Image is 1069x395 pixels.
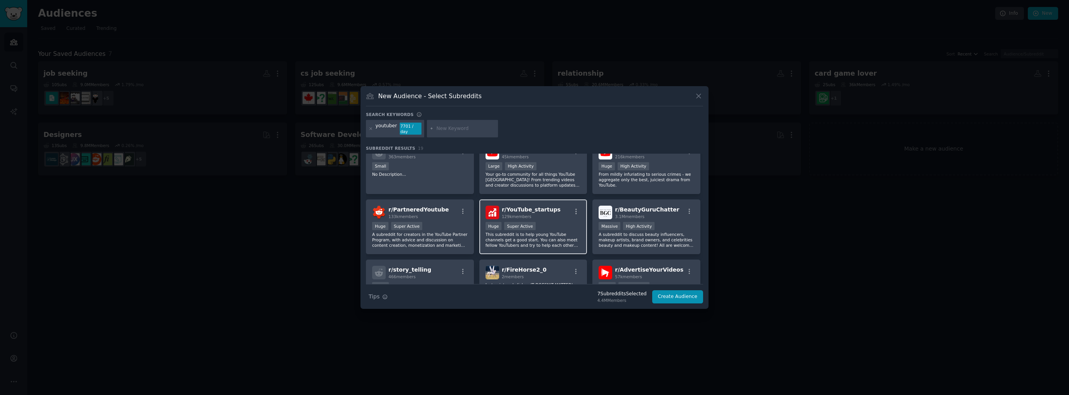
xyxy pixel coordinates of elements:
[372,172,468,177] p: No Description...
[597,291,647,298] div: 7 Subreddit s Selected
[486,282,581,298] p: Just point and click ... IT DOESN'T MATTER! Random crud scraped off the shoe of the internet. Man...
[599,282,616,290] div: Large
[599,232,694,248] p: A subreddit to discuss beauty influencers, makeup artists, brand owners, and celebrities beauty a...
[615,267,683,273] span: r/ AdvertiseYourVideos
[372,162,389,170] div: Small
[599,162,615,170] div: Huge
[376,123,397,135] div: youtuber
[502,274,524,279] span: 2 members
[486,232,581,248] p: This subreddit is to help young YouTube channels get a good start. You can also meet fellow YouTu...
[615,154,644,159] span: 216k members
[599,222,620,230] div: Massive
[388,214,418,219] span: 133k members
[599,266,612,279] img: AdvertiseYourVideos
[615,214,644,219] span: 3.1M members
[502,267,547,273] span: r/ FireHorse2_0
[391,222,423,230] div: Super Active
[486,172,581,188] p: Your go-to community for all things YouTube [GEOGRAPHIC_DATA]! From trending videos and creator d...
[599,206,612,219] img: BeautyGuruChatter
[388,267,431,273] span: r/ story_telling
[652,290,703,303] button: Create Audience
[502,154,529,159] span: 45k members
[599,172,694,188] p: From mildly infuriating to serious crimes - we aggregate only the best, juiciest drama from YouTube.
[486,206,499,219] img: YouTube_startups
[372,282,389,290] div: Small
[372,232,468,248] p: A subreddit for creators in the YouTube Partner Program, with advice and discussion on content cr...
[369,293,380,301] span: Tips
[400,123,421,135] div: 7701 / day
[372,206,386,219] img: PartneredYoutube
[597,298,647,303] div: 4.4M Members
[502,214,531,219] span: 129k members
[388,206,449,213] span: r/ PartneredYoutube
[502,206,561,213] span: r/ YouTube_startups
[486,162,503,170] div: Large
[615,274,642,279] span: 57k members
[388,274,416,279] span: 466 members
[388,154,416,159] span: 363 members
[372,222,388,230] div: Huge
[623,222,655,230] div: High Activity
[418,146,423,151] span: 19
[486,222,502,230] div: Huge
[366,112,414,117] h3: Search keywords
[486,266,499,279] img: FireHorse2_0
[618,162,649,170] div: High Activity
[378,92,482,100] h3: New Audience - Select Subreddits
[615,206,679,213] span: r/ BeautyGuruChatter
[436,125,495,132] input: New Keyword
[504,222,536,230] div: Super Active
[505,162,536,170] div: High Activity
[366,146,415,151] span: Subreddit Results
[366,290,390,303] button: Tips
[618,282,650,290] div: Super Active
